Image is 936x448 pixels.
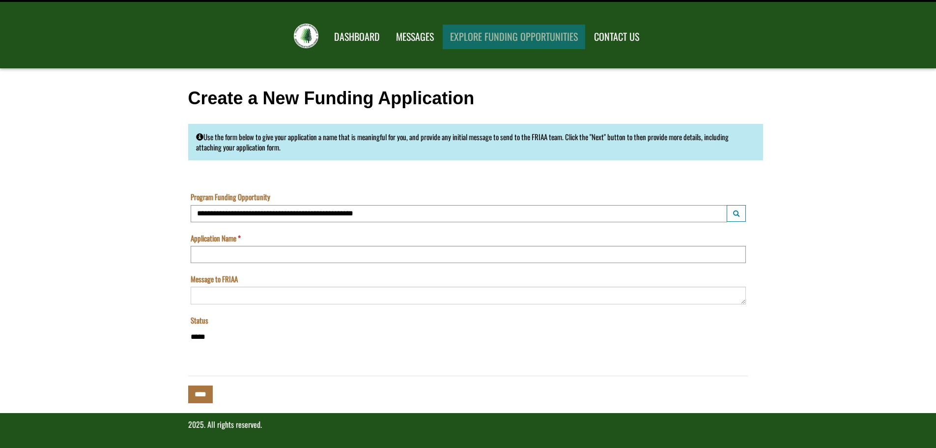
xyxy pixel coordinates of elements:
[188,89,748,108] h1: Create a New Funding Application
[191,233,241,243] label: Application Name
[191,287,746,304] textarea: Message to FRIAA
[204,418,262,430] span: . All rights reserved.
[443,25,585,49] a: EXPLORE FUNDING OPPORTUNITIES
[191,246,746,263] input: Application Name
[294,24,318,48] img: FRIAA Submissions Portal
[587,25,647,49] a: CONTACT US
[188,419,748,430] p: 2025
[389,25,441,49] a: MESSAGES
[191,315,208,326] label: Status
[727,205,746,222] button: Program Funding Opportunity Launch lookup modal
[188,192,748,403] div: Start a New Application
[191,274,238,284] label: Message to FRIAA
[188,192,748,356] fieldset: APPLICATION INFO
[327,25,387,49] a: DASHBOARD
[191,192,270,202] label: Program Funding Opportunity
[191,205,727,222] input: Program Funding Opportunity
[188,124,763,161] div: Use the form below to give your application a name that is meaningful for you, and provide any in...
[325,22,647,49] nav: Main Navigation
